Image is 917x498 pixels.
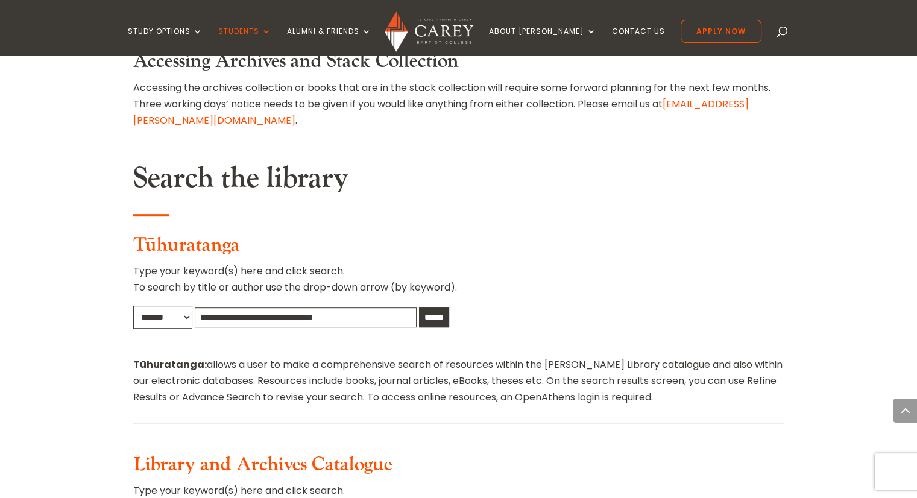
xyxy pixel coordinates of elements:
a: Contact Us [612,27,665,55]
strong: Tūhuratanga: [133,358,207,371]
a: About [PERSON_NAME] [489,27,596,55]
p: allows a user to make a comprehensive search of resources within the [PERSON_NAME] Library catalo... [133,356,784,406]
h2: Search the library [133,161,784,202]
a: Alumni & Friends [287,27,371,55]
h3: Accessing Archives and Stack Collection [133,50,784,79]
h3: Library and Archives Catalogue [133,453,784,482]
p: Accessing the archives collection or books that are in the stack collection will require some for... [133,80,784,129]
a: Study Options [128,27,203,55]
a: Apply Now [681,20,761,43]
p: Type your keyword(s) here and click search. To search by title or author use the drop-down arrow ... [133,263,784,305]
h3: Tūhuratanga [133,234,784,263]
img: Carey Baptist College [385,11,473,52]
a: Students [218,27,271,55]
